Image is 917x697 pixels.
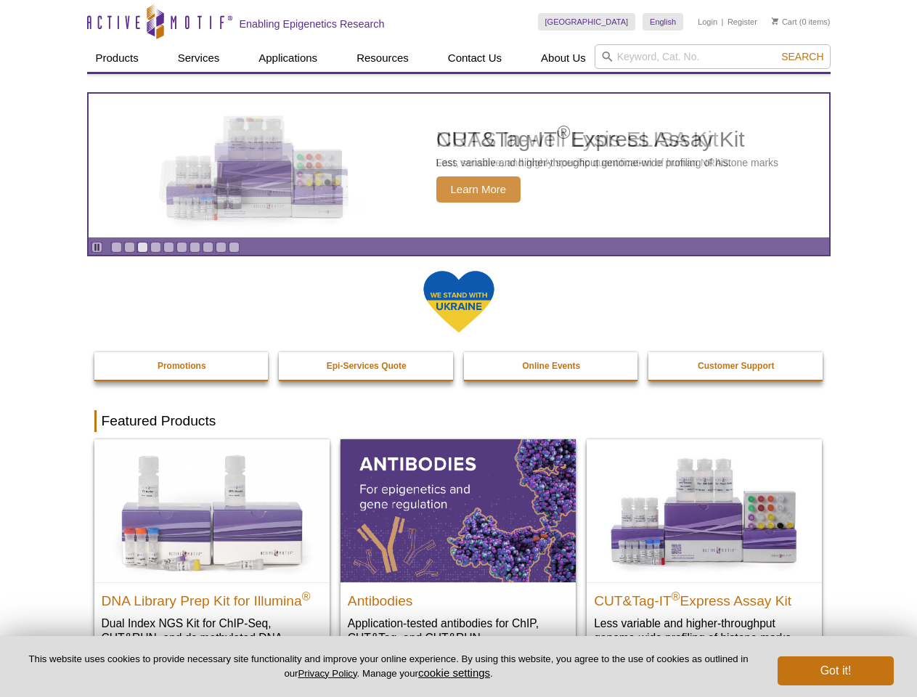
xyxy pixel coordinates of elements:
a: Customer Support [648,352,824,380]
a: Toggle autoplay [91,242,102,253]
h2: CUT&Tag-IT Express Assay Kit [594,587,815,608]
a: Go to slide 1 [111,242,122,253]
span: Search [781,51,823,62]
a: [GEOGRAPHIC_DATA] [538,13,636,30]
button: Got it! [778,656,894,685]
sup: ® [302,590,311,602]
strong: Customer Support [698,361,774,371]
h2: DNA Library Prep Kit for Illumina [102,587,322,608]
a: Services [169,44,229,72]
a: Epi-Services Quote [279,352,455,380]
strong: Promotions [158,361,206,371]
a: Go to slide 9 [216,242,227,253]
a: Go to slide 8 [203,242,213,253]
a: Cart [772,17,797,27]
sup: ® [672,590,680,602]
button: cookie settings [418,667,490,679]
img: CUT&Tag-IT® Express Assay Kit [587,439,822,582]
h2: NRAS In-well Lysis ELISA Kit [436,129,732,150]
a: Contact Us [439,44,510,72]
img: NRAS In-well Lysis ELISA Kit [146,115,364,216]
span: Learn More [436,176,521,203]
li: (0 items) [772,13,831,30]
h2: Featured Products [94,410,823,432]
img: Your Cart [772,17,778,25]
a: Promotions [94,352,270,380]
p: Application-tested antibodies for ChIP, CUT&Tag, and CUT&RUN. [348,616,568,645]
a: Go to slide 5 [163,242,174,253]
p: Fast, sensitive, and highly specific quantification of human NRAS. [436,156,732,169]
p: This website uses cookies to provide necessary site functionality and improve your online experie... [23,653,754,680]
img: All Antibodies [341,439,576,582]
a: DNA Library Prep Kit for Illumina DNA Library Prep Kit for Illumina® Dual Index NGS Kit for ChIP-... [94,439,330,674]
input: Keyword, Cat. No. [595,44,831,69]
a: CUT&Tag-IT® Express Assay Kit CUT&Tag-IT®Express Assay Kit Less variable and higher-throughput ge... [587,439,822,659]
a: Go to slide 2 [124,242,135,253]
p: Less variable and higher-throughput genome-wide profiling of histone marks​. [594,616,815,645]
a: Go to slide 4 [150,242,161,253]
img: We Stand With Ukraine [423,269,495,334]
a: Privacy Policy [298,668,356,679]
a: Online Events [464,352,640,380]
a: Go to slide 6 [176,242,187,253]
li: | [722,13,724,30]
a: About Us [532,44,595,72]
strong: Online Events [522,361,580,371]
a: Go to slide 7 [189,242,200,253]
a: Products [87,44,147,72]
a: All Antibodies Antibodies Application-tested antibodies for ChIP, CUT&Tag, and CUT&RUN. [341,439,576,659]
a: Register [728,17,757,27]
a: Go to slide 3 [137,242,148,253]
h2: Enabling Epigenetics Research [240,17,385,30]
a: NRAS In-well Lysis ELISA Kit NRAS In-well Lysis ELISA Kit Fast, sensitive, and highly specific qu... [89,94,829,237]
article: NRAS In-well Lysis ELISA Kit [89,94,829,237]
a: Applications [250,44,326,72]
strong: Epi-Services Quote [327,361,407,371]
a: English [643,13,683,30]
h2: Antibodies [348,587,568,608]
button: Search [777,50,828,63]
a: Login [698,17,717,27]
img: DNA Library Prep Kit for Illumina [94,439,330,582]
a: Resources [348,44,417,72]
p: Dual Index NGS Kit for ChIP-Seq, CUT&RUN, and ds methylated DNA assays. [102,616,322,660]
a: Go to slide 10 [229,242,240,253]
